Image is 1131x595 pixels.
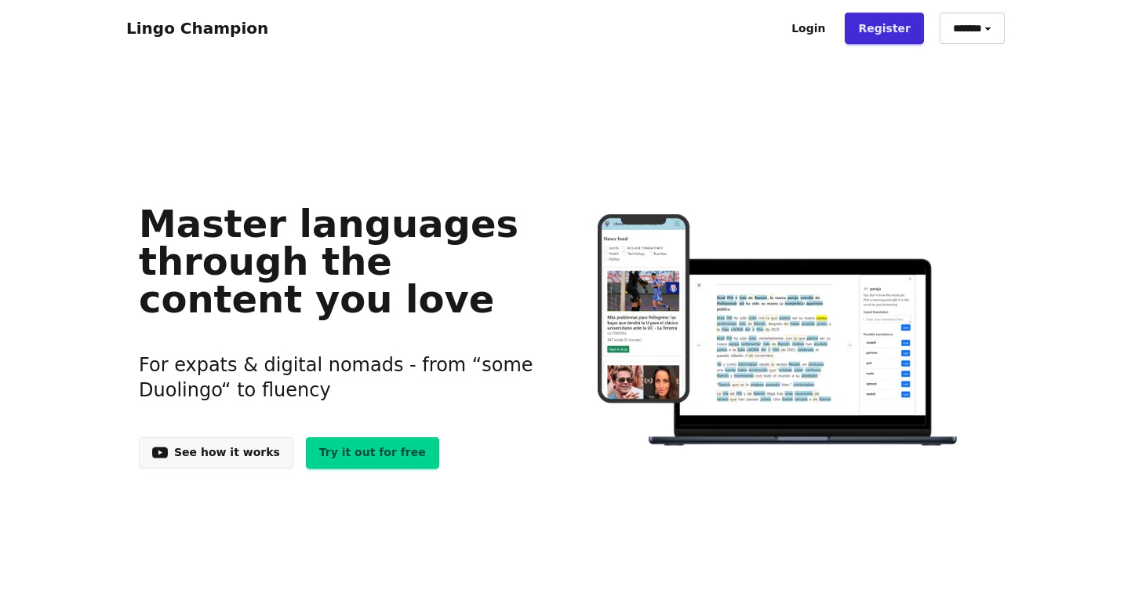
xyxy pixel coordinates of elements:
a: Login [778,13,838,44]
a: Try it out for free [306,437,439,469]
a: Lingo Champion [126,19,268,38]
img: Learn languages online [566,214,992,449]
a: See how it works [139,437,293,469]
a: Register [845,13,924,44]
h1: Master languages through the content you love [139,205,541,318]
h3: For expats & digital nomads - from “some Duolingo“ to fluency [139,334,541,422]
